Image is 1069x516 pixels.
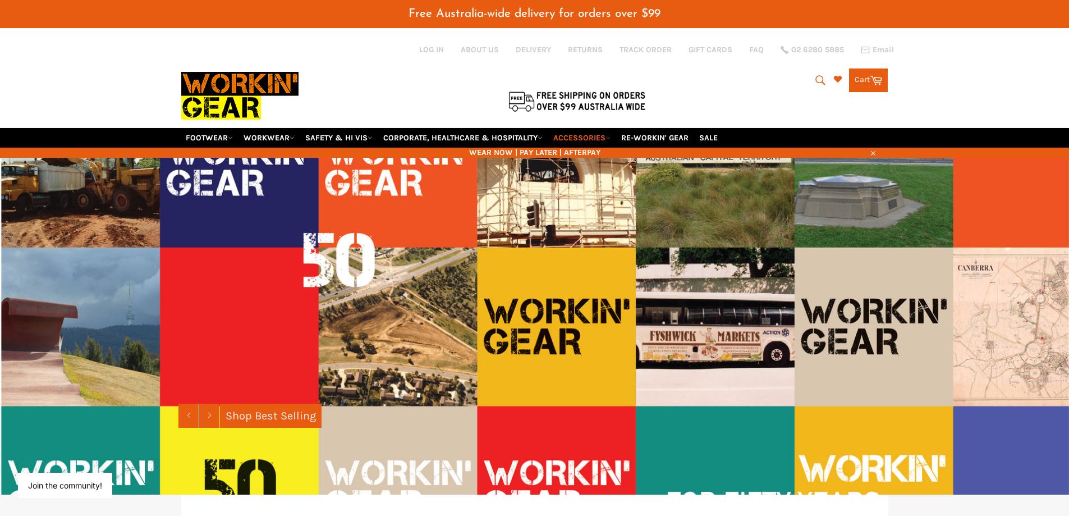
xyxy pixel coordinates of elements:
[549,128,615,148] a: ACCESSORIES
[873,46,894,54] span: Email
[749,44,764,55] a: FAQ
[379,128,547,148] a: CORPORATE, HEALTHCARE & HOSPITALITY
[461,44,499,55] a: ABOUT US
[849,69,888,92] a: Cart
[516,44,551,55] a: DELIVERY
[617,128,693,148] a: RE-WORKIN' GEAR
[181,64,299,127] img: Workin Gear leaders in Workwear, Safety Boots, PPE, Uniforms. Australia's No.1 in Workwear
[181,147,888,158] span: WEAR NOW | PAY LATER | AFTERPAY
[781,46,844,54] a: 02 6280 5885
[220,404,322,428] a: Shop Best Selling
[791,46,844,54] span: 02 6280 5885
[28,481,102,490] button: Join the community!
[620,44,672,55] a: TRACK ORDER
[301,128,377,148] a: SAFETY & HI VIS
[409,8,660,20] span: Free Australia-wide delivery for orders over $99
[689,44,732,55] a: GIFT CARDS
[181,128,237,148] a: FOOTWEAR
[861,45,894,54] a: Email
[419,45,444,54] a: Log in
[239,128,299,148] a: WORKWEAR
[695,128,722,148] a: SALE
[568,44,603,55] a: RETURNS
[507,89,647,113] img: Flat $9.95 shipping Australia wide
